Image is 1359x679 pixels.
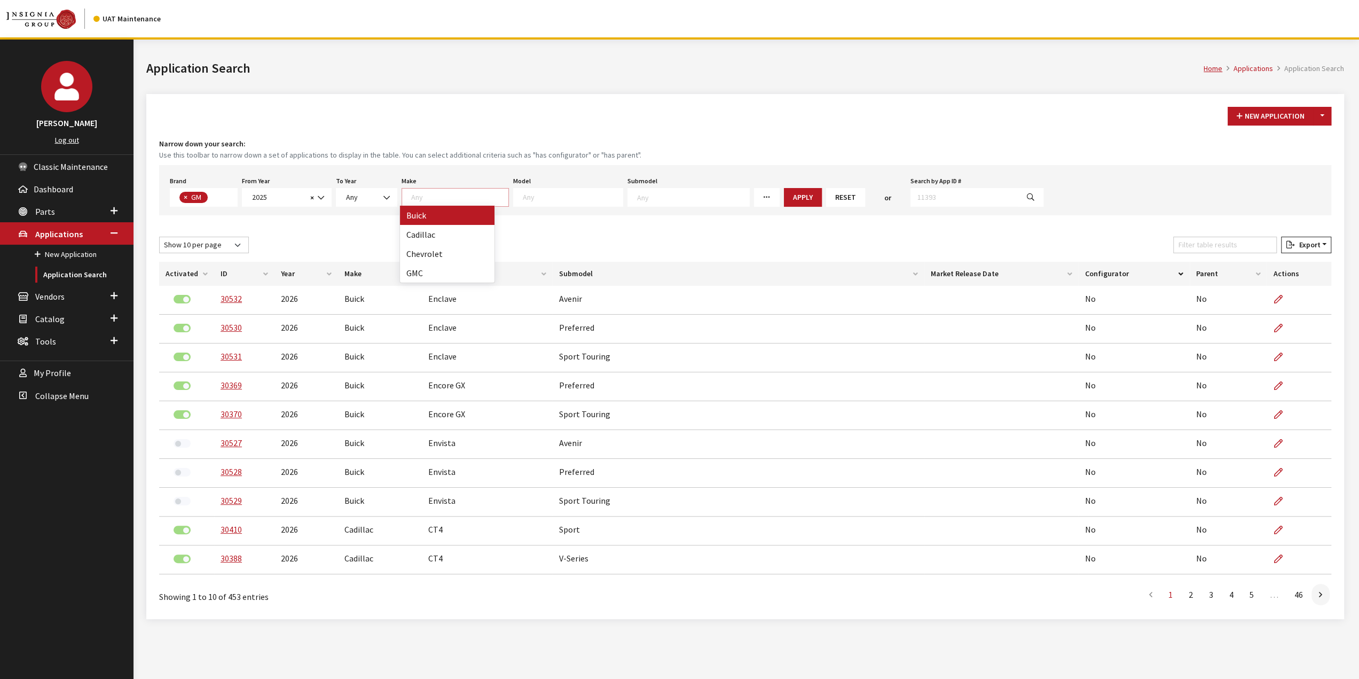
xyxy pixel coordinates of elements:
div: UAT Maintenance [93,13,161,25]
td: No [1078,459,1189,488]
small: Use this toolbar to narrow down a set of applications to display in the table. You can select add... [159,150,1331,161]
td: No [1190,315,1267,344]
label: Search by App ID # [910,176,961,186]
td: 2026 [274,344,339,372]
th: Activated: activate to sort column ascending [159,262,214,286]
button: Apply [784,188,822,207]
td: Encore GX [422,372,553,401]
td: Sport Touring [552,401,924,430]
a: 30529 [221,495,242,506]
td: Sport [552,517,924,545]
a: Insignia Group logo [6,9,93,29]
td: Buick [338,344,421,372]
td: Cadillac [338,545,421,574]
td: 2026 [274,315,339,344]
td: V-Series [552,545,924,574]
td: Cadillac [338,517,421,545]
a: 30532 [221,293,242,304]
td: No [1190,488,1267,517]
textarea: Search [210,193,216,203]
td: No [1190,545,1267,574]
th: Market Release Date: activate to sort column ascending [924,262,1078,286]
td: No [1078,430,1189,459]
span: Dashboard [34,184,73,194]
td: Buick [338,286,421,315]
a: 30527 [221,438,242,448]
td: Sport Touring [552,344,924,372]
td: Preferred [552,315,924,344]
th: Submodel: activate to sort column ascending [552,262,924,286]
button: Export [1281,237,1331,253]
a: 4 [1222,584,1241,605]
li: Applications [1222,63,1273,74]
td: No [1078,372,1189,401]
a: Edit Application [1273,401,1291,428]
label: Brand [170,176,186,186]
th: ID: activate to sort column ascending [214,262,274,286]
td: No [1078,545,1189,574]
td: Avenir [552,286,924,315]
th: Year: activate to sort column ascending [274,262,339,286]
button: Reset [826,188,865,207]
a: Edit Application [1273,430,1291,457]
li: GM [179,192,208,203]
th: Make: activate to sort column ascending [338,262,421,286]
td: Buick [338,401,421,430]
span: Any [343,192,390,203]
td: No [1190,430,1267,459]
a: 30388 [221,553,242,564]
td: No [1078,517,1189,545]
a: 1 [1161,584,1180,605]
img: Catalog Maintenance [6,10,76,29]
span: GM [190,192,204,202]
a: 30370 [221,409,242,419]
label: From Year [242,176,270,186]
td: No [1190,459,1267,488]
a: 3 [1201,584,1221,605]
label: Submodel [627,176,657,186]
a: Log out [55,135,79,145]
a: 30410 [221,524,242,535]
td: Sport Touring [552,488,924,517]
td: Buick [338,372,421,401]
td: No [1190,372,1267,401]
td: No [1190,344,1267,372]
td: 2026 [274,372,339,401]
span: Vendors [35,291,65,302]
div: Showing 1 to 10 of 453 entries [159,583,640,603]
td: Enclave [422,286,553,315]
textarea: Search [637,192,749,202]
span: Collapse Menu [35,391,89,401]
a: Edit Application [1273,344,1291,370]
li: Chevrolet [400,244,494,263]
span: or [884,192,891,204]
td: 2026 [274,430,339,459]
h4: Narrow down your search: [159,138,1331,150]
a: 30369 [221,380,242,391]
button: Remove all items [307,192,314,204]
a: 30528 [221,466,242,477]
textarea: Search [411,192,508,202]
span: My Profile [34,368,71,379]
td: No [1078,401,1189,430]
td: No [1078,344,1189,372]
th: Parent: activate to sort column ascending [1190,262,1267,286]
span: Classic Maintenance [34,161,108,172]
span: Any [336,188,397,207]
a: Edit Application [1273,372,1291,399]
td: CT4 [422,517,553,545]
th: Configurator: activate to sort column descending [1078,262,1189,286]
td: Buick [338,459,421,488]
input: Filter table results [1173,237,1277,253]
h1: Application Search [146,59,1204,78]
a: Edit Application [1273,315,1291,341]
label: Model [513,176,531,186]
td: 2026 [274,459,339,488]
label: Make [402,176,417,186]
a: 46 [1287,584,1310,605]
th: Actions [1267,262,1331,286]
button: New Application [1228,107,1314,126]
td: No [1190,401,1267,430]
a: 30530 [221,322,242,333]
a: Edit Application [1273,286,1291,313]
